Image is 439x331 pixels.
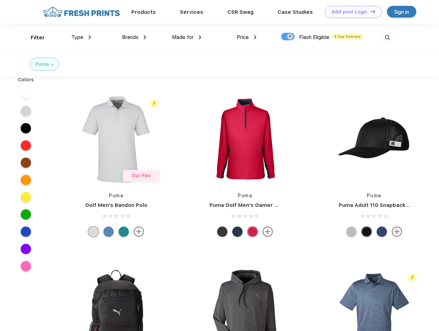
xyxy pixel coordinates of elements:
a: Puma Golf Men's Gamer Golf Quarter-Zip [210,202,318,208]
div: Pma Blk with Pma Blk [361,227,372,237]
span: 5 Day Delivery [332,33,363,40]
div: Sign in [394,8,409,16]
span: Brands [122,34,139,40]
span: Our Fav [132,173,151,178]
img: flash_active_toggle.svg [408,273,417,282]
a: Products [131,9,156,15]
img: desktop_search.svg [382,32,393,43]
img: fo%20logo%202.webp [41,6,122,18]
img: more.svg [263,227,273,237]
img: func=resize&h=266 [328,93,420,185]
a: Services [180,9,203,15]
div: Add your Logo [331,9,367,15]
span: Made for [172,34,194,40]
div: Puma [35,61,49,68]
img: flash_active_toggle.svg [150,99,159,109]
div: Quarry with Brt Whit [346,227,357,237]
img: more.svg [134,227,144,237]
div: High Rise [88,227,99,237]
img: dropdown.png [89,35,91,39]
a: Puma [367,193,381,198]
a: Puma [109,193,123,198]
span: Flash Eligible [299,34,329,40]
img: dropdown.png [144,35,146,39]
div: Colors [13,76,39,83]
img: func=resize&h=266 [70,93,162,185]
span: Type [71,34,83,40]
a: Puma [238,193,252,198]
div: Ski Patrol [247,227,258,237]
div: Lake Blue [103,227,114,237]
img: dropdown.png [254,35,256,39]
img: filter_cancel.svg [51,63,53,66]
a: Sign in [387,6,416,18]
a: CSR Swag [227,9,254,15]
div: Green Lagoon [119,227,129,237]
a: Golf Men's Bandon Polo [85,202,147,208]
span: Price [237,34,249,40]
div: Peacoat with Qut Shd [377,227,387,237]
div: Puma Black [217,227,227,237]
div: Navy Blazer [232,227,243,237]
div: Filter [31,34,45,42]
img: func=resize&h=266 [199,93,291,185]
img: dropdown.png [199,35,201,39]
img: DT [370,10,375,13]
img: more.svg [392,227,402,237]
